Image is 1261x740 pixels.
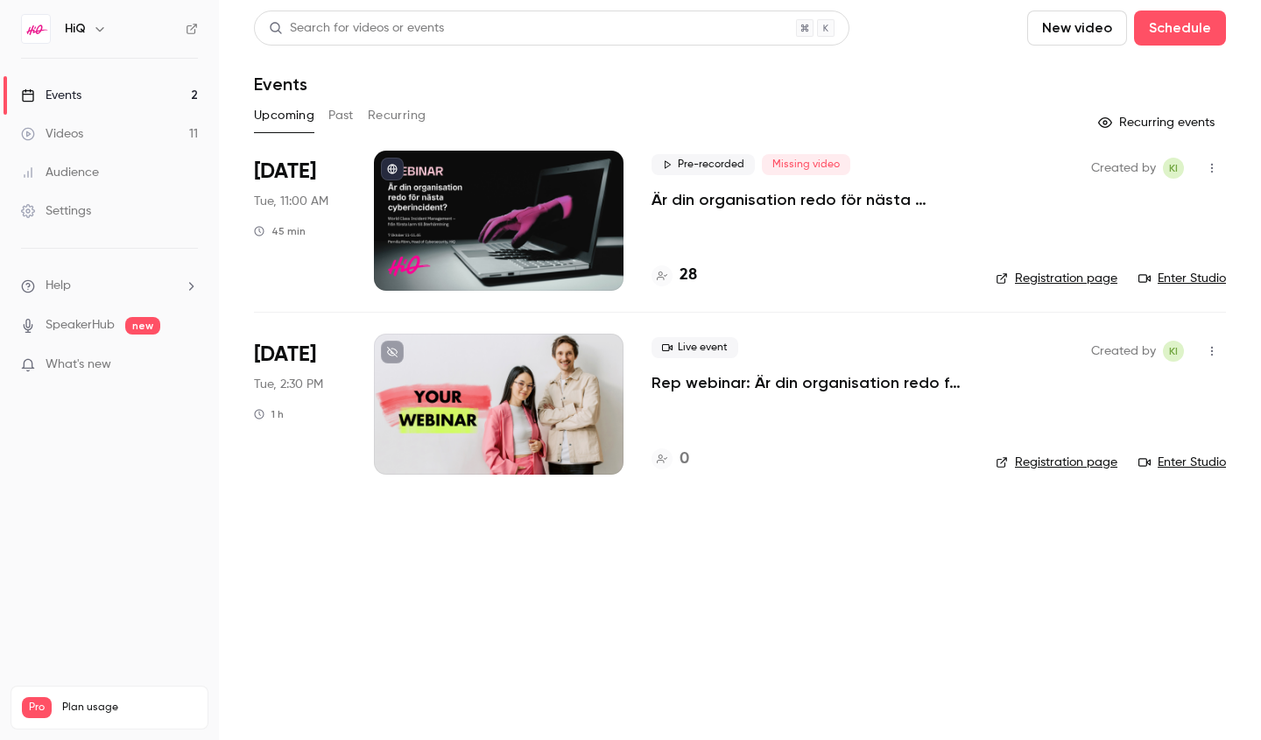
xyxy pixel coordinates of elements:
[254,158,316,186] span: [DATE]
[652,154,755,175] span: Pre-recorded
[368,102,426,130] button: Recurring
[996,454,1117,471] a: Registration page
[21,164,99,181] div: Audience
[22,697,52,718] span: Pro
[46,356,111,374] span: What's new
[21,277,198,295] li: help-dropdown-opener
[652,189,968,210] a: Är din organisation redo för nästa cyberincident?
[21,87,81,104] div: Events
[1169,341,1178,362] span: KI
[1134,11,1226,46] button: Schedule
[254,341,316,369] span: [DATE]
[21,202,91,220] div: Settings
[254,376,323,393] span: Tue, 2:30 PM
[1091,341,1156,362] span: Created by
[254,334,346,474] div: Oct 7 Tue, 2:30 PM (Europe/Stockholm)
[652,264,697,287] a: 28
[1138,270,1226,287] a: Enter Studio
[46,277,71,295] span: Help
[22,15,50,43] img: HiQ
[1163,341,1184,362] span: Karolina Israelsson
[254,193,328,210] span: Tue, 11:00 AM
[46,316,115,335] a: SpeakerHub
[254,151,346,291] div: Oct 7 Tue, 11:00 AM (Europe/Stockholm)
[996,270,1117,287] a: Registration page
[652,372,968,393] a: Rep webinar: Är din organisation redo för nästa cyberincident?
[125,317,160,335] span: new
[680,448,689,471] h4: 0
[177,357,198,373] iframe: Noticeable Trigger
[680,264,697,287] h4: 28
[1090,109,1226,137] button: Recurring events
[652,337,738,358] span: Live event
[1169,158,1178,179] span: KI
[254,74,307,95] h1: Events
[1163,158,1184,179] span: Karolina Israelsson
[1138,454,1226,471] a: Enter Studio
[21,125,83,143] div: Videos
[62,701,197,715] span: Plan usage
[254,407,284,421] div: 1 h
[1027,11,1127,46] button: New video
[254,102,314,130] button: Upcoming
[328,102,354,130] button: Past
[652,448,689,471] a: 0
[254,224,306,238] div: 45 min
[1091,158,1156,179] span: Created by
[762,154,850,175] span: Missing video
[65,20,86,38] h6: HiQ
[269,19,444,38] div: Search for videos or events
